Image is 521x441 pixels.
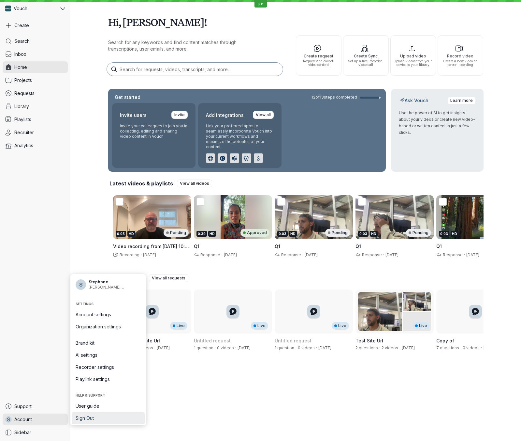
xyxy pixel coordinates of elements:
span: User guide [76,403,141,409]
h2: Add integrations [206,111,244,119]
input: Search for requests, videos, transcripts, and more... [107,63,283,76]
h2: Ask Vouch [399,97,430,104]
span: · [480,345,483,351]
span: Untitled request [194,338,231,343]
span: · [294,345,298,351]
span: Create [14,22,29,29]
span: 2 videos [382,345,398,350]
h1: Hi, [PERSON_NAME]! [108,13,484,31]
span: [DATE] [466,252,479,257]
span: Create a new video or screen recording [441,59,480,67]
a: Playlists [3,114,68,125]
button: Vouch avatarVouch [3,3,68,14]
span: Upload video [393,54,433,58]
span: Created by Pro Teale [318,345,331,350]
a: Account settings [72,309,145,321]
span: S [79,281,83,288]
a: AI settings [72,349,145,361]
span: View all requests [152,275,185,281]
a: Search [3,35,68,47]
span: 1 question [194,345,213,350]
span: · [398,345,402,351]
span: · [459,345,463,351]
a: Projects [3,74,68,86]
span: Created by Stephane [483,345,496,350]
div: 0:03 [439,231,449,237]
p: Search for any keywords and find content matches through transcriptions, user emails, and more. [108,39,265,52]
span: Test Site Url [355,338,383,343]
span: · [463,252,466,258]
a: Sign Out [72,412,145,424]
div: 0:03 [277,231,288,237]
span: Account settings [76,311,141,318]
span: Sign Out [76,415,141,421]
span: Projects [14,77,32,84]
span: [PERSON_NAME][EMAIL_ADDRESS][DOMAIN_NAME] [89,285,141,290]
button: Create requestRequest and collect video content [296,35,341,76]
span: Created by Pro Teale [238,345,251,350]
span: Create Sync [346,54,386,58]
span: Playlists [14,116,31,123]
span: Library [14,103,29,110]
span: 0 videos [217,345,234,350]
span: Stephane [89,279,141,285]
span: Vouch [14,5,27,12]
h2: Latest videos & playlists [109,180,173,187]
div: HD [370,231,378,237]
span: [DATE] [305,252,318,257]
div: Vouch [3,3,59,14]
span: Copy of [436,338,454,343]
span: Request and collect video content [299,59,339,67]
span: Created by Nathan Weinstock [157,345,170,350]
a: Library [3,101,68,112]
span: Organization settings [76,323,141,330]
span: [DATE] [143,252,156,257]
span: Q1 [275,244,280,249]
span: · [382,252,385,258]
span: · [153,345,157,351]
a: View all videos [177,180,212,187]
div: Approved [240,229,269,237]
button: Create SyncSet up a live, recorded video call [343,35,389,76]
span: Q1 [436,244,442,249]
h3: Video recording from 4 September 2025 at 10:52 am [113,243,191,250]
span: View all videos [180,180,209,187]
a: Analytics [3,140,68,151]
a: User guide [72,400,145,412]
span: Playlink settings [76,376,141,383]
span: Created by Pro Teale [402,345,415,350]
span: · [234,345,238,351]
a: Recorder settings [72,361,145,373]
a: 12of13steps completed [311,95,381,100]
div: Pending [325,229,350,237]
span: · [378,345,382,351]
span: S [7,416,10,423]
a: Sidebar [3,427,68,438]
div: HD [289,231,297,237]
span: 2 questions [355,345,378,350]
p: Link your preferred apps to seamlessly incorporate Vouch into your current workflows and maximize... [206,123,274,150]
span: 0 videos [298,345,315,350]
a: Support [3,401,68,412]
div: HD [451,231,458,237]
span: Record video [441,54,480,58]
div: Pending [406,229,431,237]
span: Upload videos from your device to your library [393,59,433,67]
span: Response [199,252,220,257]
button: Create [3,20,68,31]
div: 0:03 [358,231,369,237]
a: Home [3,61,68,73]
a: View all [253,111,274,119]
span: · [315,345,318,351]
span: Analytics [14,142,33,149]
span: Requests [14,90,35,97]
span: 12 of 13 steps completed [311,95,357,100]
span: Recruiter [14,129,34,136]
span: · [139,252,143,258]
span: Search [14,38,30,44]
div: 0:39 [196,231,207,237]
span: Learn more [450,97,473,104]
span: Account [14,416,32,423]
span: Sidebar [14,429,31,436]
a: Brand kit [72,337,145,349]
